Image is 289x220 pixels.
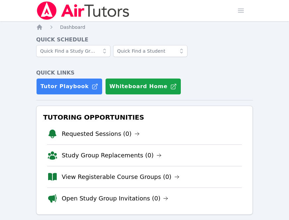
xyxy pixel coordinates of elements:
[36,24,253,30] nav: Breadcrumb
[36,45,110,57] input: Quick Find a Study Group
[36,36,253,44] h4: Quick Schedule
[62,129,140,138] a: Requested Sessions (0)
[36,1,130,20] img: Air Tutors
[60,25,85,30] span: Dashboard
[105,78,181,95] button: Whiteboard Home
[62,194,169,203] a: Open Study Group Invitations (0)
[42,111,247,123] h3: Tutoring Opportunities
[62,151,162,160] a: Study Group Replacements (0)
[60,24,85,30] a: Dashboard
[36,69,253,77] h4: Quick Links
[62,172,180,182] a: View Registerable Course Groups (0)
[36,78,103,95] a: Tutor Playbook
[113,45,187,57] input: Quick Find a Student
